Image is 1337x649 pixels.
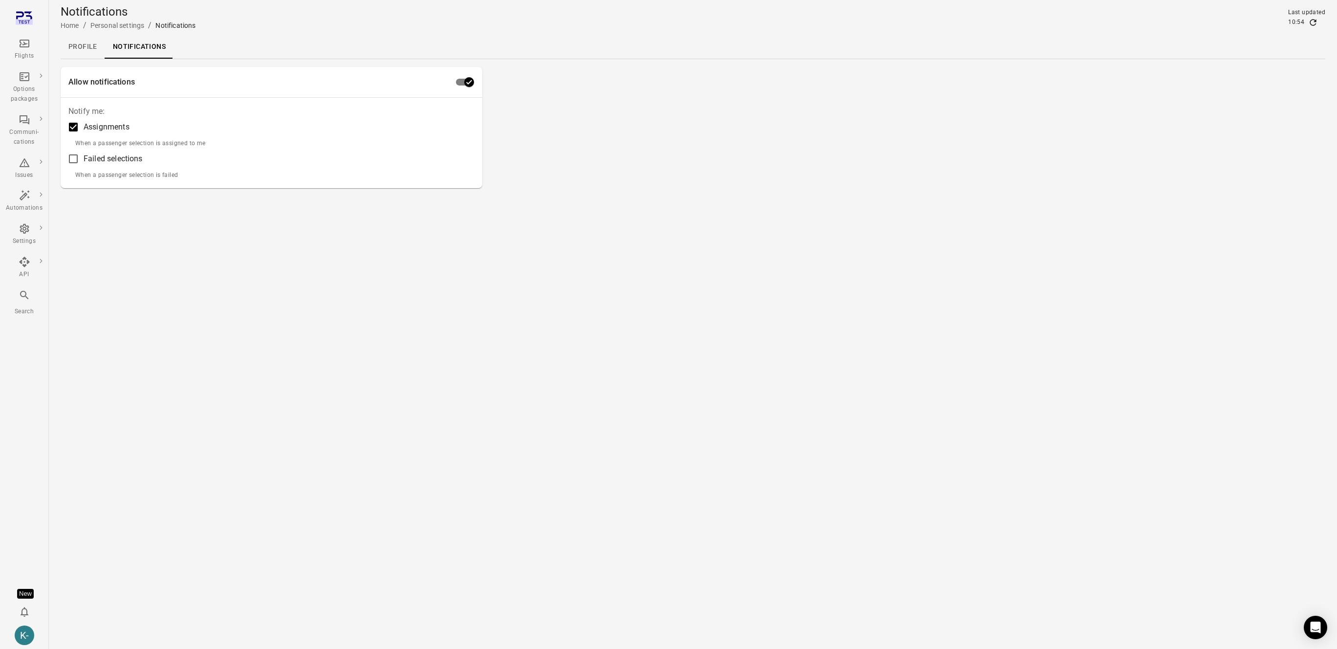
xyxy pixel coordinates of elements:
[61,35,1325,59] div: Local navigation
[1288,18,1304,27] div: 10:54
[15,626,34,645] div: K-
[61,4,195,20] h1: Notifications
[6,270,43,280] div: API
[148,20,151,31] li: /
[83,20,86,31] li: /
[15,602,34,622] button: Notifications
[105,35,173,59] a: Notifications
[84,153,143,165] span: Failed selections
[68,76,450,88] h2: Allow notifications
[61,35,105,59] a: Profile
[2,286,46,319] button: Search
[6,237,43,246] div: Settings
[2,68,46,107] a: Options packages
[6,203,43,213] div: Automations
[75,171,206,180] p: When a passenger selection is failed
[2,187,46,216] a: Automations
[2,154,46,183] a: Issues
[6,307,43,317] div: Search
[1304,616,1327,639] div: Open Intercom Messenger
[61,22,79,29] a: Home
[155,21,195,30] div: Notifications
[75,139,206,149] p: When a passenger selection is assigned to me
[1288,8,1325,18] div: Last updated
[84,121,129,133] span: Assignments
[90,22,145,29] a: Personal settings
[2,253,46,282] a: API
[68,106,105,117] legend: Notify me:
[17,589,34,599] div: Tooltip anchor
[2,111,46,150] a: Communi-cations
[11,622,38,649] button: Kristinn - avilabs
[6,171,43,180] div: Issues
[1308,18,1318,27] button: Refresh data
[61,20,195,31] nav: Breadcrumbs
[2,35,46,64] a: Flights
[6,51,43,61] div: Flights
[2,220,46,249] a: Settings
[6,128,43,147] div: Communi-cations
[6,85,43,104] div: Options packages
